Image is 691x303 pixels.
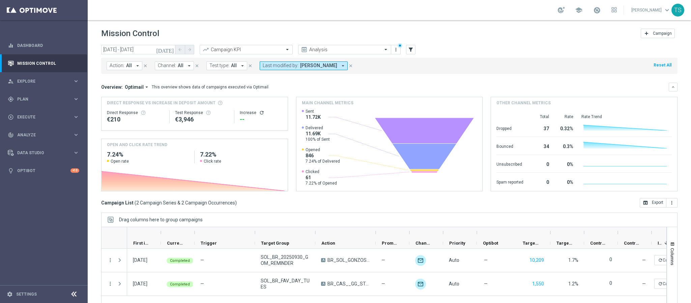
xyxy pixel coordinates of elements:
[111,159,129,164] span: Open rate
[415,255,426,266] img: Optimail
[70,168,79,173] div: +10
[8,78,14,84] i: person_search
[609,256,612,263] label: 0
[8,132,73,138] div: Analyze
[496,176,523,187] div: Spam reported
[671,4,684,17] div: TS
[671,85,675,89] i: keyboard_arrow_down
[204,159,221,164] span: Click rate
[133,241,149,246] span: First in Range
[235,200,237,206] span: )
[209,63,229,68] span: Test type:
[152,84,268,90] div: This overview shows data of campaigns executed via Optimail
[557,158,573,169] div: 0%
[260,61,348,70] button: Last modified by: [PERSON_NAME] arrow_drop_down
[7,43,80,48] button: equalizer Dashboard
[348,62,354,70] button: close
[8,114,14,120] i: play_circle_outline
[8,36,79,54] div: Dashboard
[135,200,136,206] span: (
[178,63,183,68] span: All
[641,29,675,38] button: add Campaign
[306,174,337,181] span: 61
[306,181,337,186] span: 7.22% of Opened
[167,257,193,264] colored-tag: Completed
[398,43,402,48] div: There are unsaved changes
[642,281,646,286] span: —
[200,150,282,159] h2: 7.22%
[231,63,237,68] span: All
[107,110,164,115] div: Direct Response
[202,46,209,53] i: trending_up
[557,122,573,133] div: 0.32%
[259,110,264,115] button: refresh
[248,63,253,68] i: close
[73,78,79,84] i: keyboard_arrow_right
[531,114,549,119] div: Total
[200,281,204,286] span: —
[107,61,142,70] button: Action: All arrow_drop_down
[381,281,385,287] span: —
[609,280,612,286] label: 0
[107,257,113,263] button: more_vert
[393,47,399,52] i: more_vert
[393,46,399,54] button: more_vert
[643,200,648,205] i: open_in_browser
[126,63,132,68] span: All
[321,258,325,262] span: A
[17,133,73,137] span: Analyze
[654,279,684,289] button: refreshCalculate
[125,84,144,90] span: Optimail
[301,46,308,53] i: preview
[155,61,194,70] button: Channel: All arrow_drop_down
[568,257,578,263] span: 1.7%
[7,114,80,120] button: play_circle_outline Execute keyboard_arrow_right
[327,281,370,287] span: BR_CAS__GG_STAKE_VIRALATAC_NVIP_EMA_TAC_GM_SEP
[666,198,678,208] button: more_vert
[496,122,523,133] div: Dropped
[119,217,203,222] div: Row Groups
[170,282,190,286] span: Completed
[17,115,73,119] span: Execute
[348,63,353,68] i: close
[531,140,549,151] div: 34
[408,47,414,53] i: filter_alt
[556,241,573,246] span: Targeted Response Rate
[17,97,73,101] span: Plan
[306,137,330,142] span: 100% of Sent
[158,63,176,68] span: Channel:
[669,83,678,91] button: keyboard_arrow_down
[143,63,148,68] i: close
[449,241,465,246] span: Priority
[206,61,247,70] button: Test type: All arrow_drop_down
[415,241,432,246] span: Channel
[101,200,237,206] h3: Campaign List
[16,292,37,296] a: Settings
[306,159,340,164] span: 7.24% of Delivered
[306,125,330,131] span: Delivered
[306,169,337,174] span: Clicked
[653,61,672,69] button: Reset All
[306,147,340,153] span: Opened
[415,279,426,290] img: Optimail
[142,62,148,70] button: close
[321,241,335,246] span: Action
[590,241,606,246] span: Control Customers
[107,281,113,287] button: more_vert
[306,153,340,159] span: 846
[8,54,79,72] div: Mission Control
[7,132,80,138] button: track_changes Analyze keyboard_arrow_right
[133,281,147,287] div: 30 Sep 2025, Tuesday
[382,241,398,246] span: Promotions
[7,291,13,297] i: settings
[133,257,147,263] div: 30 Sep 2025, Tuesday
[8,132,14,138] i: track_changes
[484,257,488,263] span: —
[575,6,582,14] span: school
[8,96,14,102] i: gps_fixed
[631,5,671,15] a: [PERSON_NAME]keyboard_arrow_down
